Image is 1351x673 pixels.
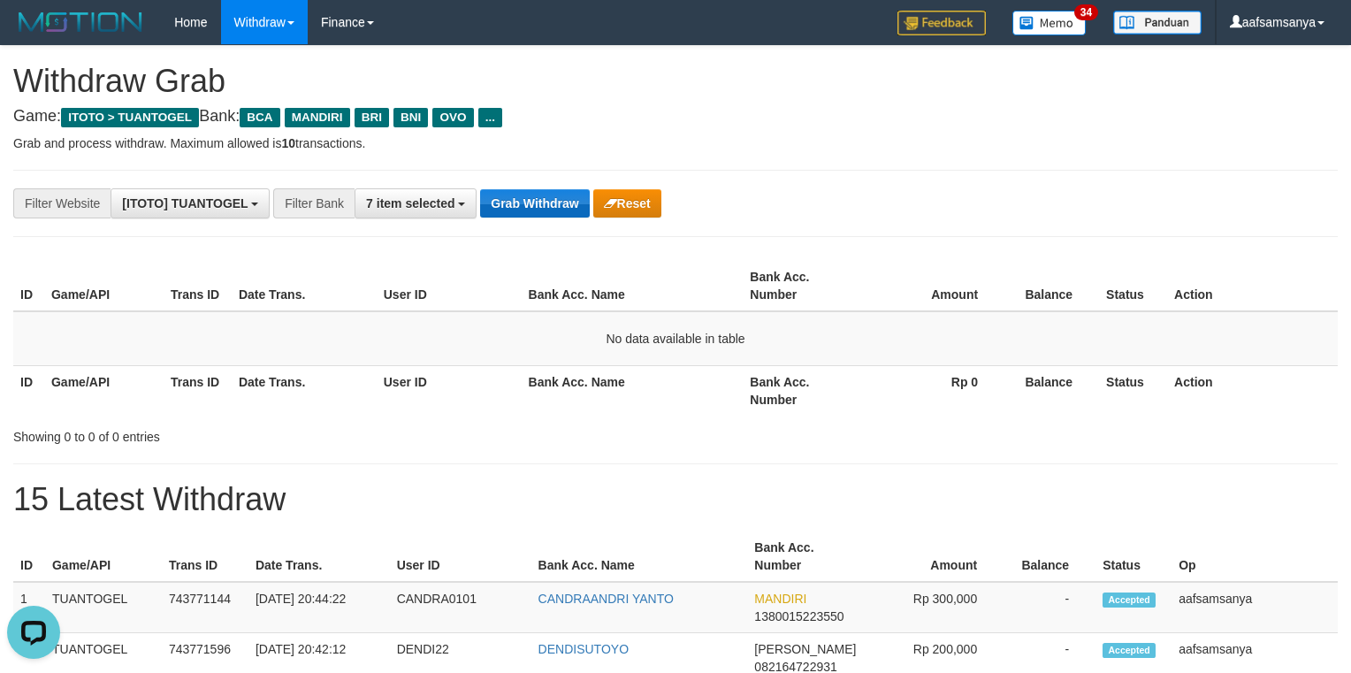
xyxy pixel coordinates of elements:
span: BNI [393,108,428,127]
h4: Game: Bank: [13,108,1338,126]
td: aafsamsanya [1172,582,1338,633]
th: Bank Acc. Name [522,365,744,416]
th: User ID [377,365,522,416]
button: 7 item selected [355,188,477,218]
th: Trans ID [162,532,248,582]
span: 34 [1074,4,1098,20]
span: MANDIRI [285,108,350,127]
img: panduan.png [1113,11,1202,34]
th: Game/API [44,365,164,416]
th: Action [1167,365,1338,416]
td: - [1004,582,1095,633]
span: Accepted [1103,643,1156,658]
td: [DATE] 20:44:22 [248,582,390,633]
th: Amount [862,261,1004,311]
td: 1 [13,582,45,633]
th: Bank Acc. Name [531,532,748,582]
a: DENDISUTOYO [538,642,629,656]
th: Bank Acc. Number [743,365,862,416]
div: Showing 0 to 0 of 0 entries [13,421,550,446]
h1: 15 Latest Withdraw [13,482,1338,517]
th: Bank Acc. Name [522,261,744,311]
td: No data available in table [13,311,1338,366]
button: Open LiveChat chat widget [7,7,60,60]
th: Status [1099,365,1167,416]
span: MANDIRI [754,592,806,606]
div: Filter Bank [273,188,355,218]
span: Accepted [1103,593,1156,608]
th: Date Trans. [232,261,377,311]
td: TUANTOGEL [45,582,162,633]
p: Grab and process withdraw. Maximum allowed is transactions. [13,134,1338,152]
th: Trans ID [164,261,232,311]
th: Balance [1004,365,1099,416]
a: CANDRAANDRI YANTO [538,592,674,606]
td: 743771144 [162,582,248,633]
th: Trans ID [164,365,232,416]
th: Game/API [44,261,164,311]
th: ID [13,532,45,582]
span: 7 item selected [366,196,454,210]
th: Date Trans. [232,365,377,416]
span: [PERSON_NAME] [754,642,856,656]
th: Status [1095,532,1172,582]
th: Bank Acc. Number [743,261,862,311]
button: Reset [593,189,661,218]
th: Amount [865,532,1004,582]
th: Date Trans. [248,532,390,582]
th: Balance [1004,532,1095,582]
th: Rp 0 [862,365,1004,416]
span: BCA [240,108,279,127]
th: Balance [1004,261,1099,311]
th: User ID [390,532,531,582]
span: Copy 1380015223550 to clipboard [754,609,843,623]
td: Rp 300,000 [865,582,1004,633]
img: Button%20Memo.svg [1012,11,1087,35]
th: Action [1167,261,1338,311]
h1: Withdraw Grab [13,64,1338,99]
th: User ID [377,261,522,311]
button: [ITOTO] TUANTOGEL [111,188,270,218]
img: Feedback.jpg [897,11,986,35]
th: Bank Acc. Number [747,532,865,582]
th: ID [13,365,44,416]
span: [ITOTO] TUANTOGEL [122,196,248,210]
span: ... [478,108,502,127]
th: Status [1099,261,1167,311]
strong: 10 [281,136,295,150]
td: CANDRA0101 [390,582,531,633]
div: Filter Website [13,188,111,218]
th: Op [1172,532,1338,582]
th: Game/API [45,532,162,582]
th: ID [13,261,44,311]
span: OVO [432,108,473,127]
img: MOTION_logo.png [13,9,148,35]
span: ITOTO > TUANTOGEL [61,108,199,127]
span: BRI [355,108,389,127]
button: Grab Withdraw [480,189,589,218]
